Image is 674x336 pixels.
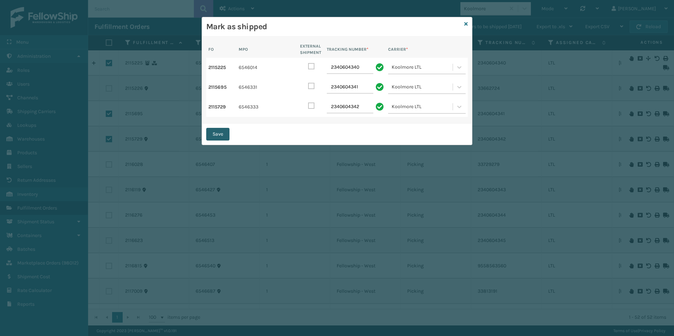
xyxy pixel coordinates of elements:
[327,46,386,52] div: TRACKING NUMBER
[208,103,237,111] span: 2115729
[392,83,453,91] div: Koolmore LTL
[300,43,325,56] div: EXTERNAL SHIPMENT
[208,83,237,92] span: 2115695
[208,46,237,52] div: FO
[206,128,229,141] button: Save
[392,63,453,71] div: Koolmore LTL
[208,63,237,72] span: 2115225
[239,63,298,72] span: 6546014
[206,21,461,32] h3: Mark as shipped
[239,46,298,52] div: MPO
[239,83,298,92] span: 6546331
[239,103,298,111] span: 6546333
[392,102,453,111] div: Koolmore LTL
[388,46,466,52] div: CARRIER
